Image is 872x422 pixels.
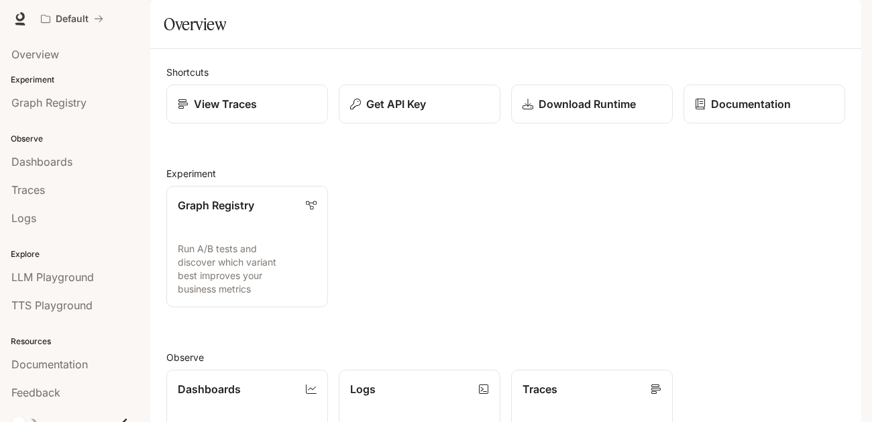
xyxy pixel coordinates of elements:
[366,96,426,112] p: Get API Key
[684,85,845,123] a: Documentation
[194,96,257,112] p: View Traces
[166,85,328,123] a: View Traces
[178,242,317,296] p: Run A/B tests and discover which variant best improves your business metrics
[166,65,845,79] h2: Shortcuts
[339,85,500,123] button: Get API Key
[350,381,376,397] p: Logs
[539,96,636,112] p: Download Runtime
[164,11,226,38] h1: Overview
[166,186,328,307] a: Graph RegistryRun A/B tests and discover which variant best improves your business metrics
[166,350,845,364] h2: Observe
[35,5,109,32] button: All workspaces
[178,381,241,397] p: Dashboards
[56,13,89,25] p: Default
[511,85,673,123] a: Download Runtime
[178,197,254,213] p: Graph Registry
[711,96,791,112] p: Documentation
[523,381,557,397] p: Traces
[166,166,845,180] h2: Experiment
